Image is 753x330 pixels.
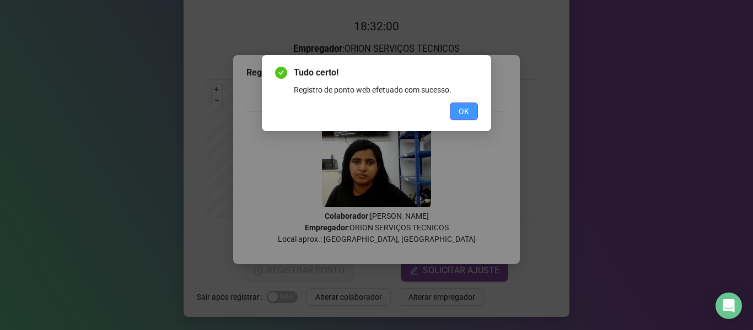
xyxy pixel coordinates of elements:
[716,293,742,319] div: Open Intercom Messenger
[275,67,287,79] span: check-circle
[294,66,478,79] span: Tudo certo!
[294,84,478,96] div: Registro de ponto web efetuado com sucesso.
[450,102,478,120] button: OK
[459,105,469,117] span: OK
